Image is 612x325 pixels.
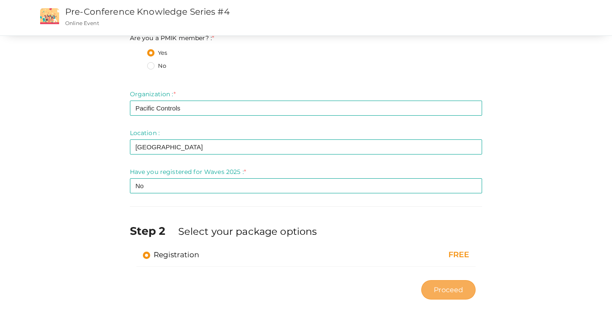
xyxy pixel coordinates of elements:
[147,49,167,57] label: Yes
[130,223,177,239] label: Step 2
[130,167,246,176] label: Have you registered for Waves 2025 :
[421,280,476,300] button: Proceed
[371,249,469,261] div: FREE
[143,249,199,260] label: Registration
[65,6,230,17] a: Pre-Conference Knowledge Series #4
[130,34,215,42] label: Are you a PMIK member? :
[130,90,176,98] label: Organization :
[65,19,371,27] p: Online Event
[40,8,59,24] img: event2.png
[178,224,317,238] label: Select your package options
[434,285,463,295] span: Proceed
[130,129,160,137] label: Location :
[147,62,166,70] label: No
